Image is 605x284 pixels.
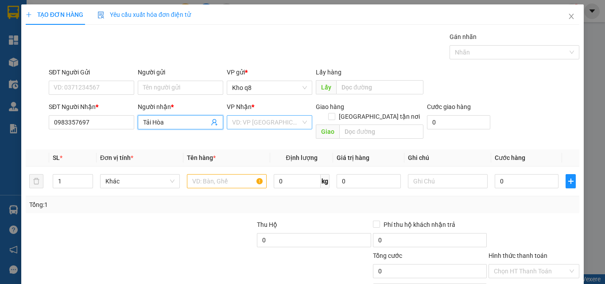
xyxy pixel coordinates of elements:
[187,154,216,161] span: Tên hàng
[187,174,267,188] input: VD: Bàn, Ghế
[49,102,134,112] div: SĐT Người Nhận
[97,12,105,19] img: icon
[339,124,423,139] input: Dọc đường
[29,174,43,188] button: delete
[380,220,459,230] span: Phí thu hộ khách nhận trả
[100,154,133,161] span: Đơn vị tính
[316,69,341,76] span: Lấy hàng
[337,154,369,161] span: Giá trị hàng
[373,252,402,259] span: Tổng cước
[321,174,330,188] span: kg
[408,174,488,188] input: Ghi Chú
[257,221,277,228] span: Thu Hộ
[138,102,223,112] div: Người nhận
[336,80,423,94] input: Dọc đường
[105,175,175,188] span: Khác
[566,178,575,185] span: plus
[49,67,134,77] div: SĐT Người Gửi
[489,252,547,259] label: Hình thức thanh toán
[232,81,307,94] span: Kho q8
[26,12,32,18] span: plus
[559,4,584,29] button: Close
[286,154,317,161] span: Định lượng
[26,11,83,18] span: TẠO ĐƠN HÀNG
[97,11,191,18] span: Yêu cầu xuất hóa đơn điện tử
[316,124,339,139] span: Giao
[427,103,471,110] label: Cước giao hàng
[227,103,252,110] span: VP Nhận
[495,154,525,161] span: Cước hàng
[404,149,491,167] th: Ghi chú
[53,154,60,161] span: SL
[211,119,218,126] span: user-add
[138,67,223,77] div: Người gửi
[450,33,477,40] label: Gán nhãn
[335,112,423,121] span: [GEOGRAPHIC_DATA] tận nơi
[316,103,344,110] span: Giao hàng
[29,200,234,210] div: Tổng: 1
[566,174,576,188] button: plus
[316,80,336,94] span: Lấy
[337,174,400,188] input: 0
[427,115,490,129] input: Cước giao hàng
[568,13,575,20] span: close
[227,67,312,77] div: VP gửi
